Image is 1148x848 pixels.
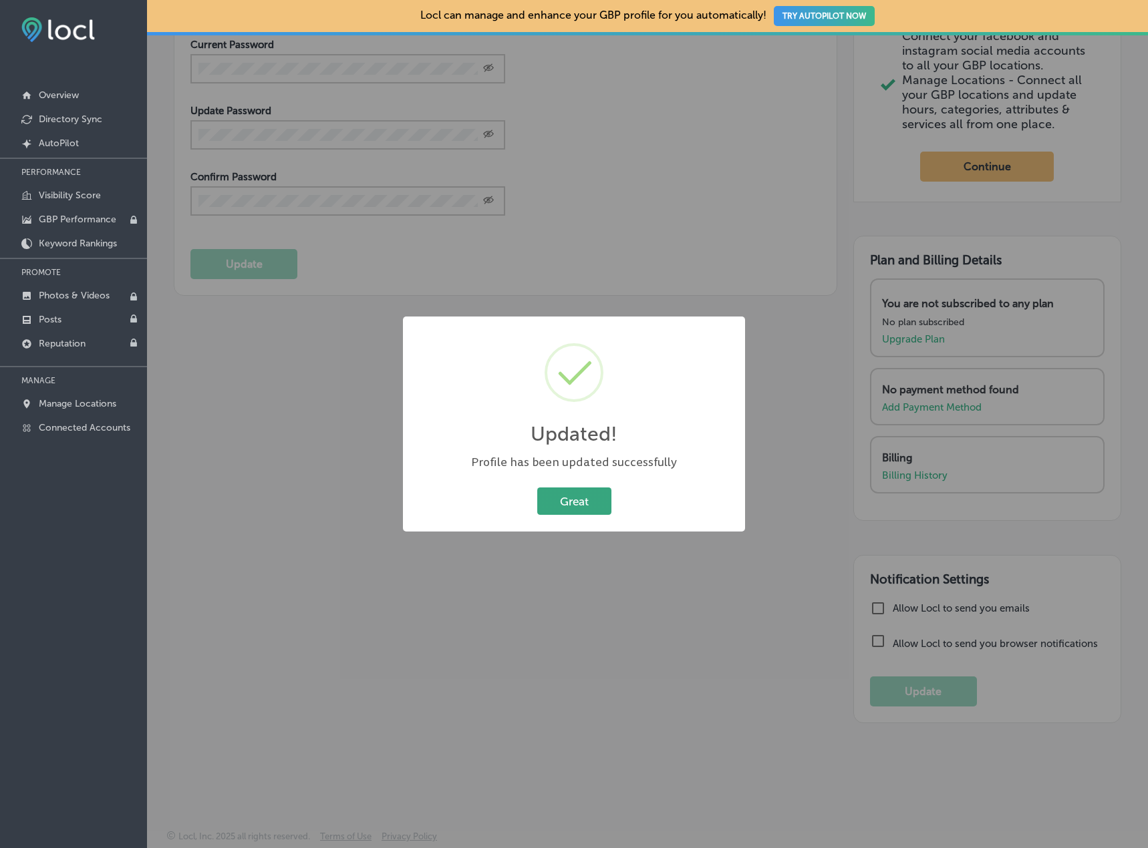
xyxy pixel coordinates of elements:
p: Manage Locations [39,398,116,409]
p: Visibility Score [39,190,101,201]
p: Keyword Rankings [39,238,117,249]
h2: Updated! [531,422,617,446]
button: Great [537,487,611,515]
p: Overview [39,89,79,101]
p: Reputation [39,338,86,349]
p: GBP Performance [39,214,116,225]
button: TRY AUTOPILOT NOW [774,6,875,26]
p: Posts [39,314,61,325]
p: Directory Sync [39,114,102,125]
p: Connected Accounts [39,422,130,433]
p: Photos & Videos [39,290,110,301]
img: fda3e92497d09a02dc62c9cd864e3231.png [21,17,95,42]
p: AutoPilot [39,138,79,149]
div: Profile has been updated successfully [416,454,732,471]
